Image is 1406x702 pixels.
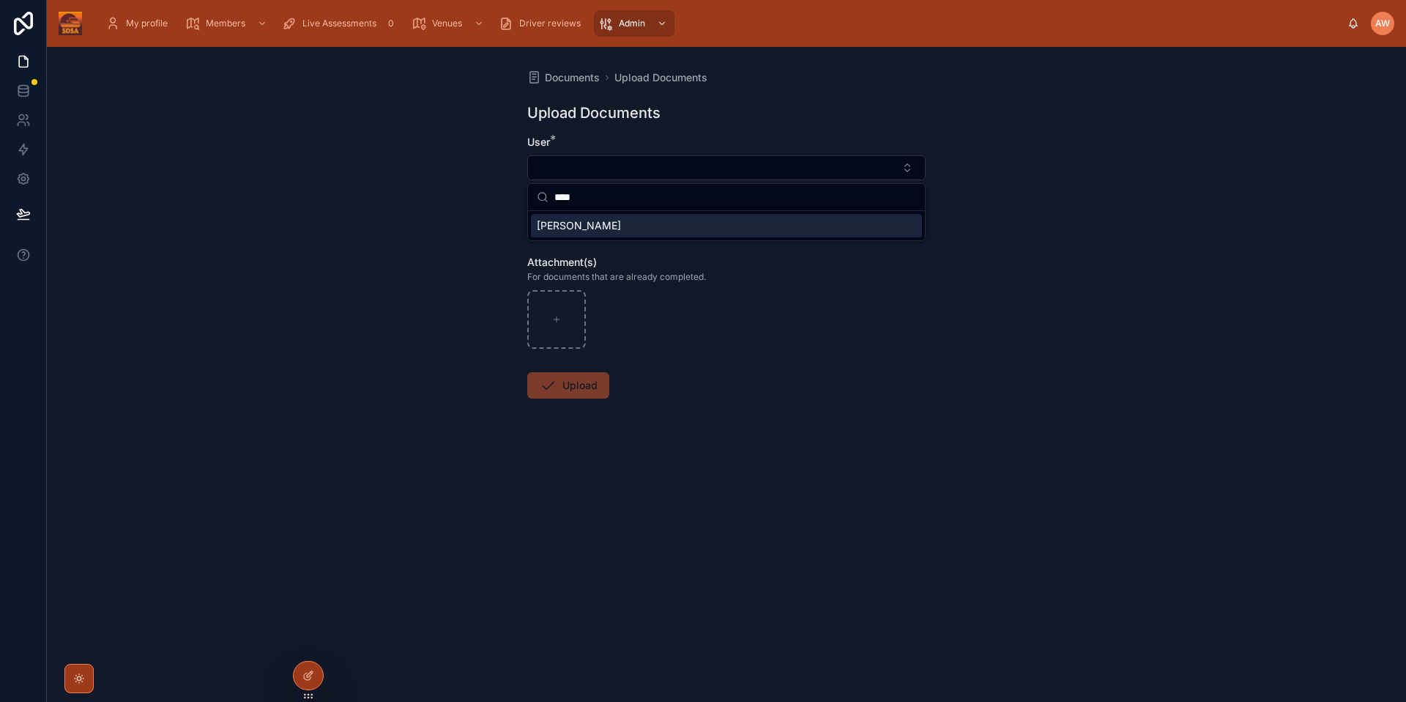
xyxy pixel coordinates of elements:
span: Members [206,18,245,29]
div: 0 [382,15,400,32]
a: Admin [594,10,674,37]
a: Live Assessments0 [278,10,404,37]
span: Admin [619,18,645,29]
span: Venues [432,18,462,29]
span: Documents [545,70,600,85]
a: Members [181,10,275,37]
div: scrollable content [94,7,1347,40]
h1: Upload Documents [527,103,661,123]
a: Upload Documents [614,70,707,85]
span: Live Assessments [302,18,376,29]
img: App logo [59,12,82,35]
span: For documents that are already completed. [527,271,706,283]
a: Driver reviews [494,10,591,37]
a: My profile [101,10,178,37]
a: Venues [407,10,491,37]
button: Select Button [527,155,926,180]
span: My profile [126,18,168,29]
span: [PERSON_NAME] [537,218,621,233]
div: Suggestions [528,211,925,240]
span: Driver reviews [519,18,581,29]
span: User [527,136,550,148]
span: AW [1375,18,1390,29]
a: Documents [527,70,600,85]
span: Attachment(s) [527,256,597,268]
